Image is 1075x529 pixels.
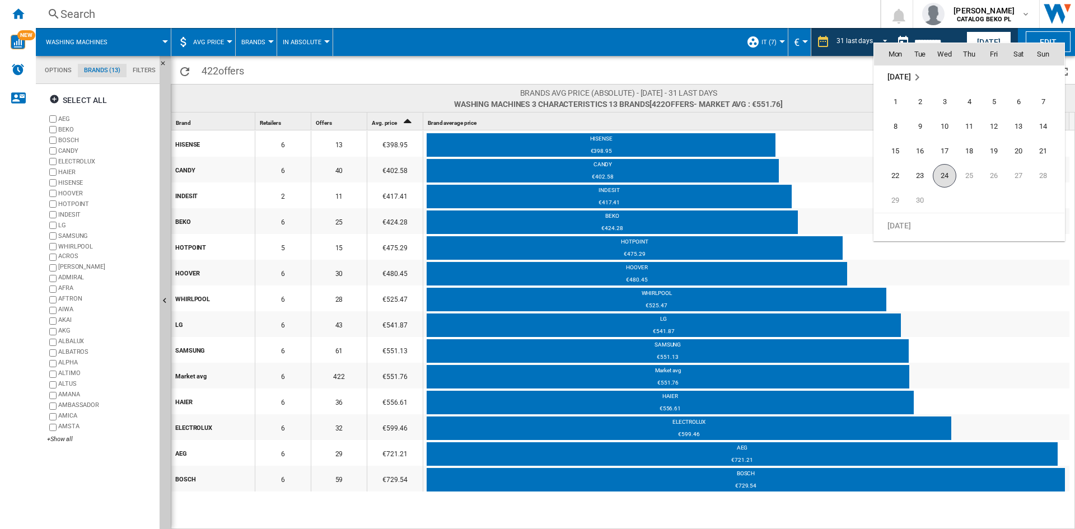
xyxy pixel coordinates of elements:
th: Tue [908,43,932,65]
td: Saturday September 27 2025 [1006,163,1031,188]
td: Friday September 5 2025 [981,90,1006,114]
td: Sunday September 28 2025 [1031,163,1064,188]
span: 23 [909,165,931,187]
td: Wednesday September 10 2025 [932,114,957,139]
span: 22 [884,165,906,187]
span: 13 [1007,115,1030,138]
span: 21 [1032,140,1054,162]
span: 18 [958,140,980,162]
td: Thursday September 4 2025 [957,90,981,114]
td: Tuesday September 16 2025 [908,139,932,163]
td: Saturday September 20 2025 [1006,139,1031,163]
span: 16 [909,140,931,162]
td: Friday September 19 2025 [981,139,1006,163]
th: Thu [957,43,981,65]
th: Mon [874,43,908,65]
td: Tuesday September 9 2025 [908,114,932,139]
tr: Week 4 [874,163,1064,188]
tr: Week 3 [874,139,1064,163]
span: 2 [909,91,931,113]
md-calendar: Calendar [874,43,1064,241]
td: Thursday September 18 2025 [957,139,981,163]
td: Wednesday September 24 2025 [932,163,957,188]
td: Friday September 26 2025 [981,163,1006,188]
th: Fri [981,43,1006,65]
td: Saturday September 13 2025 [1006,114,1031,139]
span: 3 [933,91,956,113]
span: 7 [1032,91,1054,113]
td: Sunday September 7 2025 [1031,90,1064,114]
td: Saturday September 6 2025 [1006,90,1031,114]
td: Monday September 1 2025 [874,90,908,114]
span: 4 [958,91,980,113]
span: 19 [983,140,1005,162]
span: 20 [1007,140,1030,162]
span: 5 [983,91,1005,113]
span: 24 [933,164,956,188]
td: Thursday September 25 2025 [957,163,981,188]
span: [DATE] [887,72,910,81]
td: Monday September 8 2025 [874,114,908,139]
th: Sat [1006,43,1031,65]
tr: Week undefined [874,64,1064,90]
td: Wednesday September 17 2025 [932,139,957,163]
td: Thursday September 11 2025 [957,114,981,139]
tr: Week undefined [874,213,1064,238]
tr: Week 5 [874,188,1064,213]
td: Friday September 12 2025 [981,114,1006,139]
th: Sun [1031,43,1064,65]
td: Wednesday September 3 2025 [932,90,957,114]
span: 11 [958,115,980,138]
span: 1 [884,91,906,113]
span: 14 [1032,115,1054,138]
th: Wed [932,43,957,65]
td: Sunday September 14 2025 [1031,114,1064,139]
td: Monday September 29 2025 [874,188,908,213]
span: 9 [909,115,931,138]
span: 12 [983,115,1005,138]
td: September 2025 [874,64,1064,90]
td: Sunday September 21 2025 [1031,139,1064,163]
span: 6 [1007,91,1030,113]
td: Monday September 22 2025 [874,163,908,188]
td: Tuesday September 30 2025 [908,188,932,213]
span: [DATE] [887,221,910,230]
span: 8 [884,115,906,138]
span: 17 [933,140,956,162]
tr: Week 1 [874,90,1064,114]
td: Monday September 15 2025 [874,139,908,163]
td: Tuesday September 2 2025 [908,90,932,114]
tr: Week 2 [874,114,1064,139]
span: 10 [933,115,956,138]
span: 15 [884,140,906,162]
td: Tuesday September 23 2025 [908,163,932,188]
